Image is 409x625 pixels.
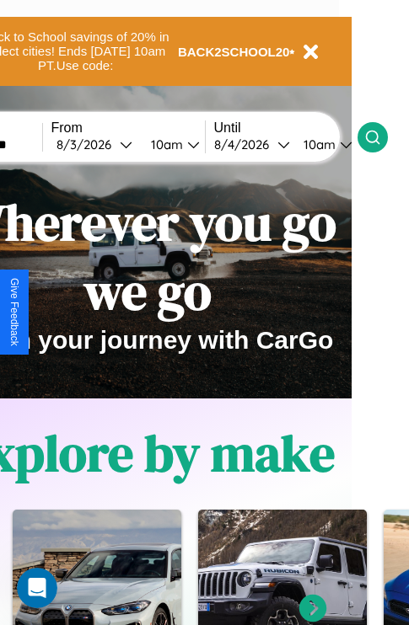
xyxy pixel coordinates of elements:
div: 10am [143,136,187,152]
div: Give Feedback [8,278,20,346]
div: 10am [295,136,340,152]
div: 8 / 3 / 2026 [57,136,120,152]
label: Until [214,120,358,136]
button: 10am [137,136,205,153]
iframe: Intercom live chat [17,568,57,608]
div: 8 / 4 / 2026 [214,136,277,152]
b: BACK2SCHOOL20 [178,45,290,59]
label: From [51,120,205,136]
button: 10am [290,136,358,153]
button: 8/3/2026 [51,136,137,153]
